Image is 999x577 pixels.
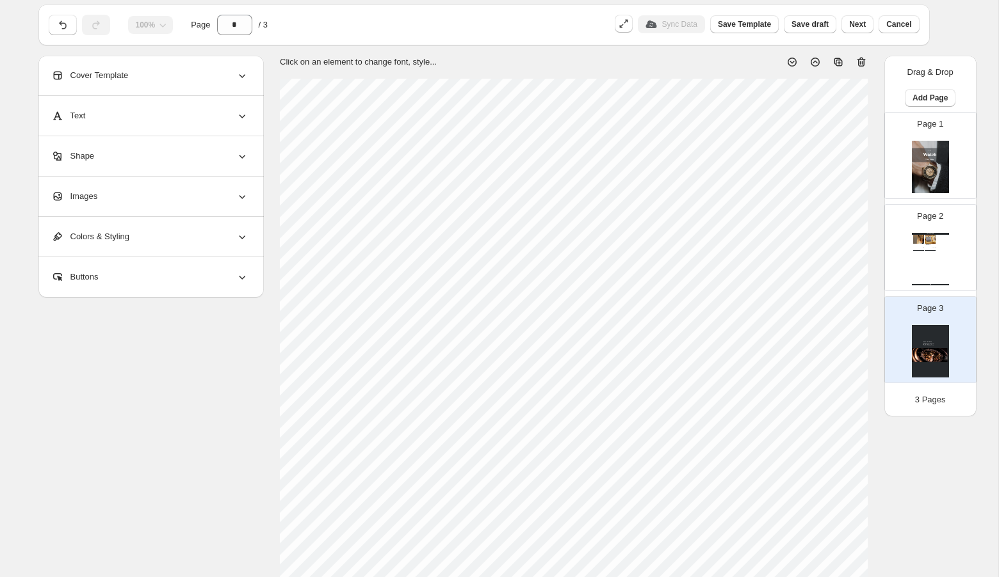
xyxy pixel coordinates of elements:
span: Cancel [886,19,911,29]
span: / 3 [259,19,268,31]
button: Cancel [879,15,919,33]
img: cover page [912,325,949,377]
span: Buttons [51,271,99,283]
img: primaryImage [925,235,936,243]
img: primaryImage [913,235,924,243]
p: Page 2 [917,210,943,223]
span: Colors & Styling [51,230,129,243]
p: Page 1 [917,118,943,130]
div: 12[PERSON_NAME]ผ้าฝ้าย ลายเรขาคณิต 45 x 45 ซม. สีเบจ[PERSON_NAME] DEWBERRY - สี / Medium / Rubb... [925,244,932,245]
div: Page 3cover page [884,296,977,383]
div: 123【BLACK】Limited edition newsssss - Blue [913,244,921,244]
span: Save Template [718,19,771,29]
span: Text [51,109,86,122]
p: Page 3 [917,302,943,315]
p: Click on an element to change font, style... [280,56,437,68]
span: Add Page [913,93,948,103]
p: 3 Pages [915,393,946,406]
button: Next [841,15,873,33]
div: BUY NOW [925,250,936,251]
span: Page [191,19,210,31]
button: Save draft [784,15,836,33]
button: Save Template [710,15,779,33]
div: Watch Catalog | Page undefined [912,284,949,285]
span: Save draft [792,19,829,29]
span: Cover Template [51,69,129,82]
div: Page 1cover page [884,112,977,199]
div: BUY NOW [913,250,924,251]
span: Shape [51,150,95,162]
p: Drag & Drop [907,66,954,79]
img: cover page [912,141,949,193]
div: Watch Catalog [912,233,949,235]
div: Page 2Watch CatalogprimaryImage123【BLACK】Limited edition newsssss - Blue¥ 100BUY NOWprimaryImage1... [884,204,977,291]
div: ¥ 123456789 [932,248,936,249]
button: Add Page [905,89,955,107]
span: Images [51,190,98,203]
span: Next [849,19,866,29]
